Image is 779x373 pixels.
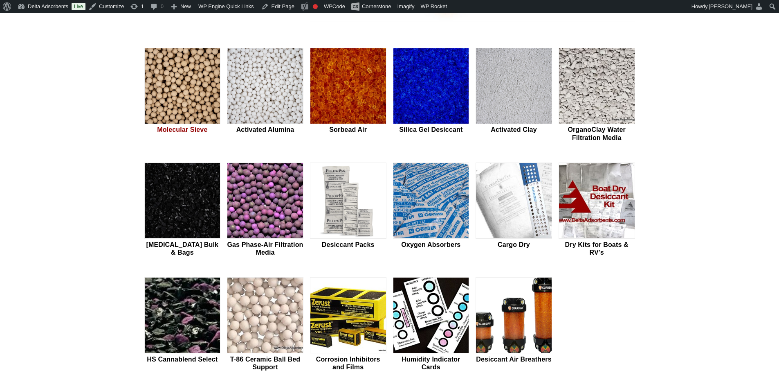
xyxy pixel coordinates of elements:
a: T-86 Ceramic Ball Bed Support [227,277,303,372]
h2: Dry Kits for Boats & RV's [559,241,635,256]
h2: Desiccant Air Breathers [476,355,552,363]
h2: T-86 Ceramic Ball Bed Support [227,355,303,371]
a: Live [72,3,85,10]
a: OrganoClay Water Filtration Media [559,48,635,143]
a: Molecular Sieve [144,48,221,143]
a: Desiccant Packs [310,163,386,258]
h2: Sorbead Air [310,126,386,133]
a: Activated Clay [476,48,552,143]
a: Gas Phase-Air Filtration Media [227,163,303,258]
a: Dry Kits for Boats & RV's [559,163,635,258]
div: Focus keyphrase not set [313,4,318,9]
a: Oxygen Absorbers [393,163,469,258]
h2: Gas Phase-Air Filtration Media [227,241,303,256]
a: Corrosion Inhibitors and Films [310,277,386,372]
a: Activated Alumina [227,48,303,143]
a: [MEDICAL_DATA] Bulk & Bags [144,163,221,258]
h2: Humidity Indicator Cards [393,355,469,371]
h2: Desiccant Packs [310,241,386,249]
h2: OrganoClay Water Filtration Media [559,126,635,141]
h2: Silica Gel Desiccant [393,126,469,133]
span: [PERSON_NAME] [709,3,752,9]
a: HS Cannablend Select [144,277,221,372]
h2: HS Cannablend Select [144,355,221,363]
h2: Cargo Dry [476,241,552,249]
h2: Oxygen Absorbers [393,241,469,249]
h2: Activated Alumina [227,126,303,133]
h2: [MEDICAL_DATA] Bulk & Bags [144,241,221,256]
h2: Molecular Sieve [144,126,221,133]
a: Desiccant Air Breathers [476,277,552,372]
a: Humidity Indicator Cards [393,277,469,372]
a: Silica Gel Desiccant [393,48,469,143]
a: Sorbead Air [310,48,386,143]
h2: Activated Clay [476,126,552,133]
a: Cargo Dry [476,163,552,258]
h2: Corrosion Inhibitors and Films [310,355,386,371]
